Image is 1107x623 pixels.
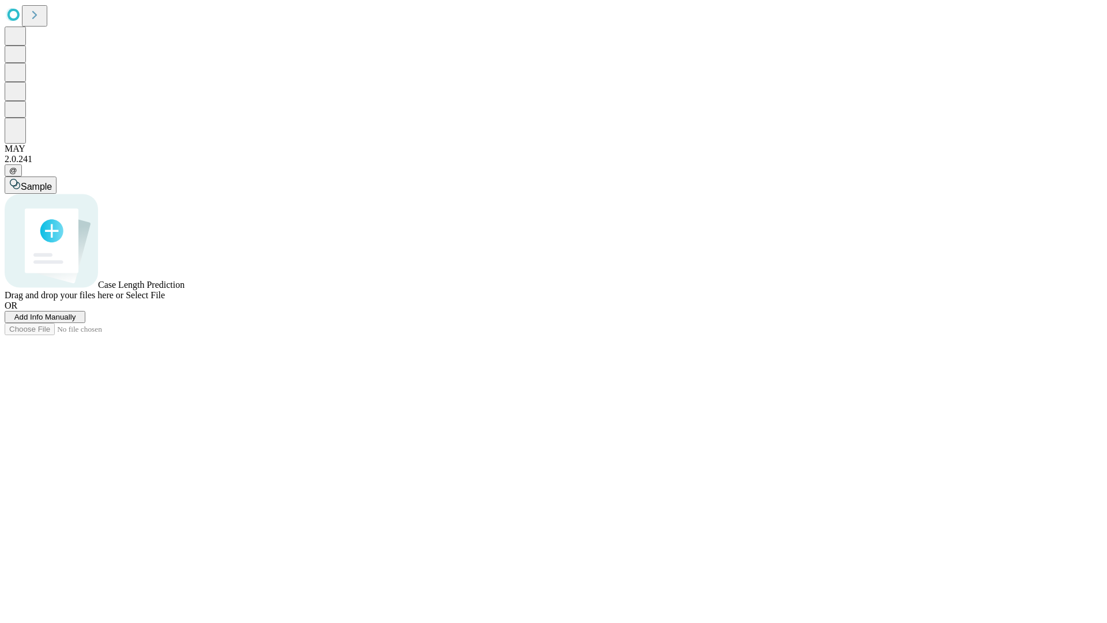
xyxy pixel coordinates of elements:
button: @ [5,164,22,177]
span: Drag and drop your files here or [5,290,123,300]
span: OR [5,301,17,310]
div: 2.0.241 [5,154,1102,164]
span: @ [9,166,17,175]
button: Add Info Manually [5,311,85,323]
span: Case Length Prediction [98,280,184,290]
span: Add Info Manually [14,313,76,321]
span: Sample [21,182,52,192]
button: Sample [5,177,57,194]
span: Select File [126,290,165,300]
div: MAY [5,144,1102,154]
